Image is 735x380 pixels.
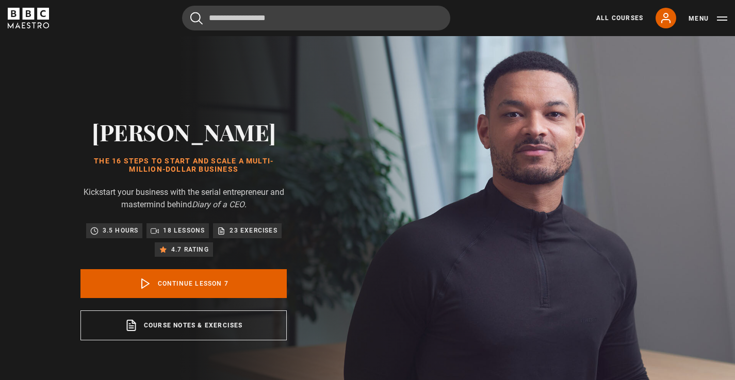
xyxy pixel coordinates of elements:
[182,6,450,30] input: Search
[103,225,139,236] p: 3.5 hours
[80,269,287,298] a: Continue lesson 7
[190,12,203,25] button: Submit the search query
[80,310,287,340] a: Course notes & exercises
[8,8,49,28] svg: BBC Maestro
[689,13,727,24] button: Toggle navigation
[80,119,287,145] h2: [PERSON_NAME]
[230,225,277,236] p: 23 exercises
[192,200,244,209] i: Diary of a CEO
[163,225,205,236] p: 18 lessons
[80,186,287,211] p: Kickstart your business with the serial entrepreneur and mastermind behind .
[596,13,643,23] a: All Courses
[80,157,287,174] h1: The 16 Steps to Start and Scale a Multi-Million-Dollar Business
[171,244,209,255] p: 4.7 rating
